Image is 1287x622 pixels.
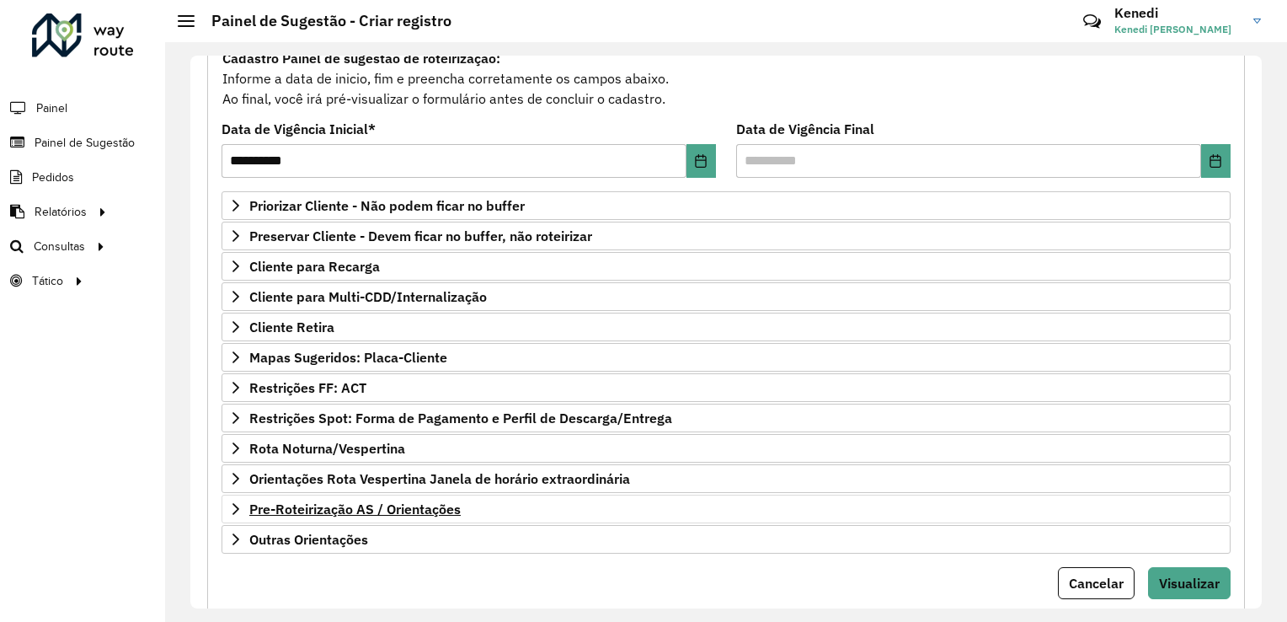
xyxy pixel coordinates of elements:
[36,99,67,117] span: Painel
[222,47,1231,110] div: Informe a data de inicio, fim e preencha corretamente os campos abaixo. Ao final, você irá pré-vi...
[249,502,461,516] span: Pre-Roteirização AS / Orientações
[249,411,672,425] span: Restrições Spot: Forma de Pagamento e Perfil de Descarga/Entrega
[249,260,380,273] span: Cliente para Recarga
[222,222,1231,250] a: Preservar Cliente - Devem ficar no buffer, não roteirizar
[686,144,716,178] button: Choose Date
[1159,575,1220,592] span: Visualizar
[249,320,334,334] span: Cliente Retira
[222,282,1231,311] a: Cliente para Multi-CDD/Internalização
[1114,22,1241,37] span: Kenedi [PERSON_NAME]
[32,169,74,186] span: Pedidos
[249,199,525,212] span: Priorizar Cliente - Não podem ficar no buffer
[222,525,1231,554] a: Outras Orientações
[1074,3,1110,40] a: Contato Rápido
[249,351,447,364] span: Mapas Sugeridos: Placa-Cliente
[249,533,368,546] span: Outras Orientações
[249,290,487,303] span: Cliente para Multi-CDD/Internalização
[1114,5,1241,21] h3: Kenedi
[222,191,1231,220] a: Priorizar Cliente - Não podem ficar no buffer
[249,472,630,485] span: Orientações Rota Vespertina Janela de horário extraordinária
[222,313,1231,341] a: Cliente Retira
[1201,144,1231,178] button: Choose Date
[35,134,135,152] span: Painel de Sugestão
[249,381,366,394] span: Restrições FF: ACT
[222,404,1231,432] a: Restrições Spot: Forma de Pagamento e Perfil de Descarga/Entrega
[249,229,592,243] span: Preservar Cliente - Devem ficar no buffer, não roteirizar
[249,442,405,455] span: Rota Noturna/Vespertina
[222,252,1231,281] a: Cliente para Recarga
[1148,567,1231,599] button: Visualizar
[736,119,874,139] label: Data de Vigência Final
[1058,567,1135,599] button: Cancelar
[34,238,85,255] span: Consultas
[35,203,87,221] span: Relatórios
[222,119,376,139] label: Data de Vigência Inicial
[1069,575,1124,592] span: Cancelar
[222,50,500,67] strong: Cadastro Painel de sugestão de roteirização:
[222,495,1231,523] a: Pre-Roteirização AS / Orientações
[222,343,1231,372] a: Mapas Sugeridos: Placa-Cliente
[222,434,1231,463] a: Rota Noturna/Vespertina
[195,12,451,30] h2: Painel de Sugestão - Criar registro
[222,373,1231,402] a: Restrições FF: ACT
[222,464,1231,493] a: Orientações Rota Vespertina Janela de horário extraordinária
[32,272,63,290] span: Tático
